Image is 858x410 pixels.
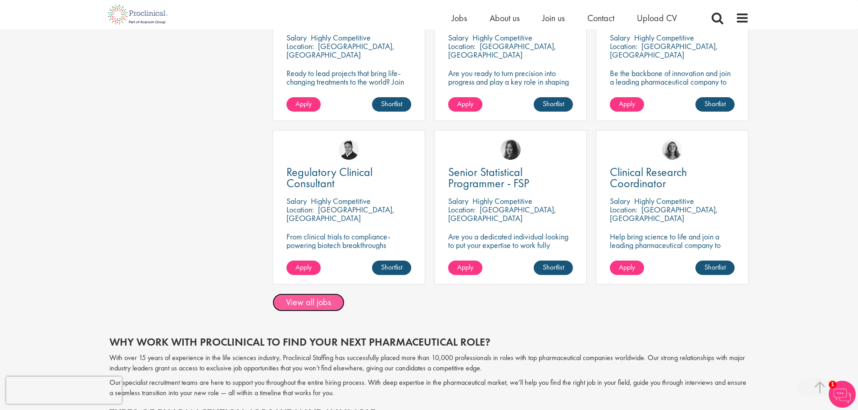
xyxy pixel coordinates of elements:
[286,167,411,189] a: Regulatory Clinical Consultant
[587,12,614,24] a: Contact
[286,41,395,60] p: [GEOGRAPHIC_DATA], [GEOGRAPHIC_DATA]
[272,293,345,311] a: View all jobs
[610,204,637,215] span: Location:
[448,32,468,43] span: Salary
[286,204,395,223] p: [GEOGRAPHIC_DATA], [GEOGRAPHIC_DATA]
[637,12,677,24] a: Upload CV
[286,164,372,191] span: Regulatory Clinical Consultant
[448,167,573,189] a: Senior Statistical Programmer - FSP
[619,262,635,272] span: Apply
[452,12,467,24] a: Jobs
[286,232,411,266] p: From clinical trials to compliance-powering biotech breakthroughs remotely, where precision meets...
[610,261,644,275] a: Apply
[542,12,565,24] a: Join us
[286,41,314,51] span: Location:
[695,261,735,275] a: Shortlist
[448,261,482,275] a: Apply
[472,196,532,206] p: Highly Competitive
[448,41,556,60] p: [GEOGRAPHIC_DATA], [GEOGRAPHIC_DATA]
[448,69,573,95] p: Are you ready to turn precision into progress and play a key role in shaping the future of pharma...
[610,167,735,189] a: Clinical Research Coordinator
[448,204,556,223] p: [GEOGRAPHIC_DATA], [GEOGRAPHIC_DATA]
[448,204,476,215] span: Location:
[457,99,473,108] span: Apply
[286,204,314,215] span: Location:
[448,97,482,112] a: Apply
[610,41,637,51] span: Location:
[286,97,321,112] a: Apply
[610,204,718,223] p: [GEOGRAPHIC_DATA], [GEOGRAPHIC_DATA]
[448,164,529,191] span: Senior Statistical Programmer - FSP
[829,381,836,388] span: 1
[610,69,735,103] p: Be the backbone of innovation and join a leading pharmaceutical company to help keep life-changin...
[662,140,682,160] img: Jackie Cerchio
[610,232,735,275] p: Help bring science to life and join a leading pharmaceutical company to play a key role in delive...
[610,32,630,43] span: Salary
[457,262,473,272] span: Apply
[286,261,321,275] a: Apply
[109,353,749,374] p: With over 15 years of experience in the life sciences industry, Proclinical Staffing has successf...
[634,32,694,43] p: Highly Competitive
[610,196,630,206] span: Salary
[634,196,694,206] p: Highly Competitive
[286,196,307,206] span: Salary
[372,97,411,112] a: Shortlist
[448,196,468,206] span: Salary
[286,69,411,112] p: Ready to lead projects that bring life-changing treatments to the world? Join our client at the f...
[500,140,521,160] img: Heidi Hennigan
[448,41,476,51] span: Location:
[610,164,687,191] span: Clinical Research Coordinator
[109,378,749,398] p: Our specialist recruitment teams are here to support you throughout the entire hiring process. Wi...
[448,232,573,258] p: Are you a dedicated individual looking to put your expertise to work fully flexibly in a remote p...
[829,381,856,408] img: Chatbot
[6,377,122,404] iframe: reCAPTCHA
[490,12,520,24] a: About us
[695,97,735,112] a: Shortlist
[372,261,411,275] a: Shortlist
[295,262,312,272] span: Apply
[619,99,635,108] span: Apply
[339,140,359,160] img: Peter Duvall
[286,32,307,43] span: Salary
[109,335,490,349] span: Why work with Proclinical to find your next pharmaceutical role?
[610,41,718,60] p: [GEOGRAPHIC_DATA], [GEOGRAPHIC_DATA]
[534,261,573,275] a: Shortlist
[472,32,532,43] p: Highly Competitive
[534,97,573,112] a: Shortlist
[610,97,644,112] a: Apply
[311,196,371,206] p: Highly Competitive
[295,99,312,108] span: Apply
[311,32,371,43] p: Highly Competitive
